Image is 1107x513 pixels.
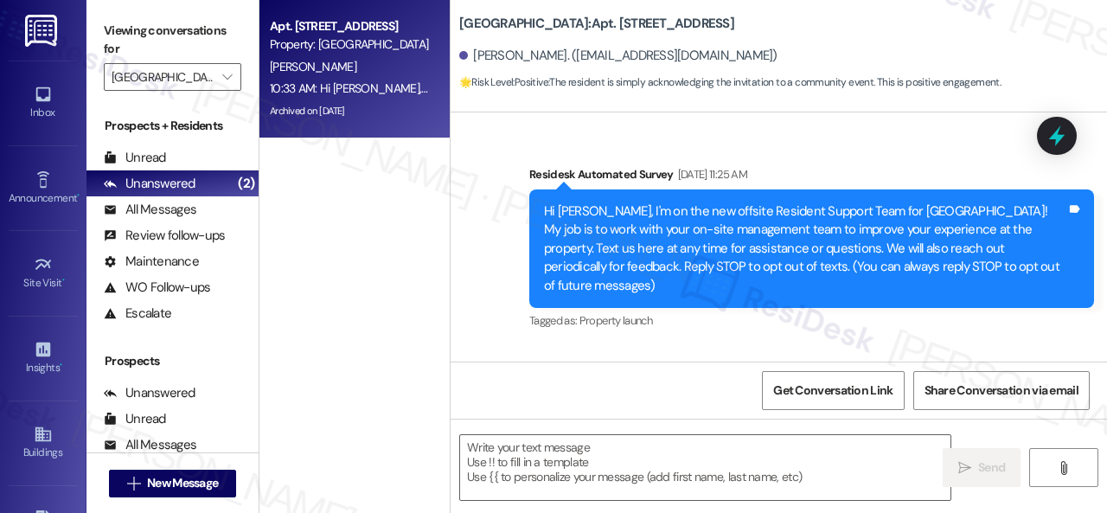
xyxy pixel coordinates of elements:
div: Unanswered [104,175,195,193]
strong: 🌟 Risk Level: Positive [459,75,548,89]
div: 10:33 AM: Hi [PERSON_NAME], join us for National Prosecco Day with Wine Down [DATE] at the clubho... [270,80,970,96]
div: Prospects [86,352,259,370]
div: [PERSON_NAME]. ([EMAIL_ADDRESS][DOMAIN_NAME]) [459,47,777,65]
div: Hi [PERSON_NAME], I'm on the new offsite Resident Support Team for [GEOGRAPHIC_DATA]! My job is t... [544,202,1066,295]
i:  [958,461,971,475]
button: Send [943,448,1021,487]
i:  [127,477,140,491]
div: WO Follow-ups [104,279,210,297]
span: Get Conversation Link [773,382,893,400]
div: Archived on [DATE] [268,100,432,122]
div: Review follow-ups [104,227,225,245]
div: Unanswered [104,384,195,402]
input: All communities [112,63,214,91]
div: All Messages [104,436,196,454]
div: Unread [104,410,166,428]
div: Prospects + Residents [86,117,259,135]
span: : The resident is simply acknowledging the invitation to a community event. This is positive enga... [459,74,1001,92]
div: All Messages [104,201,196,219]
span: Share Conversation via email [925,382,1078,400]
button: New Message [109,470,237,497]
a: Insights • [9,335,78,382]
div: Apt. [STREET_ADDRESS] [270,17,430,35]
div: Tagged as: [529,308,1094,333]
span: Send [978,458,1005,477]
span: New Message [147,474,218,492]
button: Get Conversation Link [762,371,904,410]
a: Buildings [9,420,78,466]
div: (2) [234,170,259,197]
label: Viewing conversations for [104,17,241,63]
img: ResiDesk Logo [25,15,61,47]
span: • [60,359,62,371]
i:  [1057,461,1070,475]
div: [DATE] 11:25 AM [674,165,747,183]
div: Residesk Automated Survey [529,165,1094,189]
span: • [77,189,80,202]
div: Unread [104,149,166,167]
span: • [62,274,65,286]
a: Site Visit • [9,250,78,297]
i:  [222,70,232,84]
a: Inbox [9,80,78,126]
b: [GEOGRAPHIC_DATA]: Apt. [STREET_ADDRESS] [459,15,734,33]
div: Property: [GEOGRAPHIC_DATA] [270,35,430,54]
div: Escalate [104,305,171,323]
button: Share Conversation via email [913,371,1090,410]
div: Maintenance [104,253,199,271]
span: [PERSON_NAME] [270,59,356,74]
span: Property launch [579,313,652,328]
